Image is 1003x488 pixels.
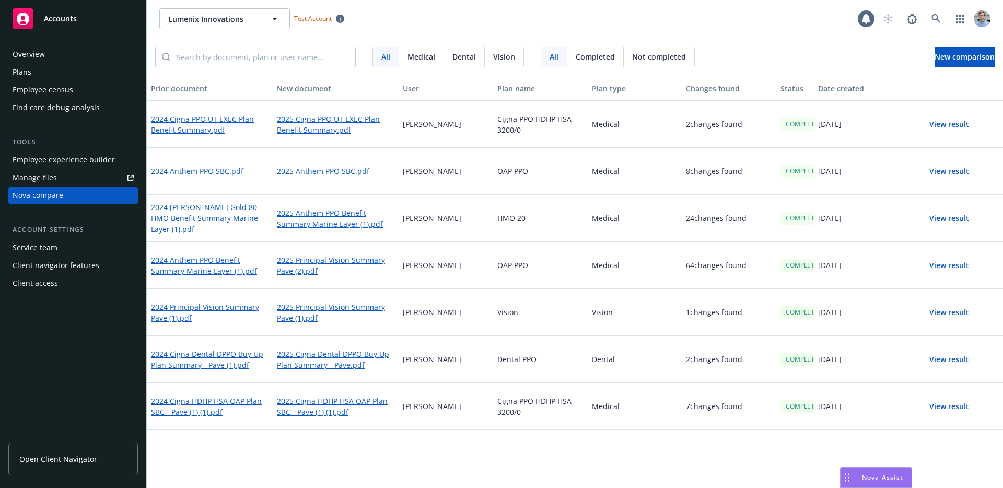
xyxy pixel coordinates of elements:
button: New comparison [935,47,995,67]
span: Test Account [290,13,348,24]
span: All [381,51,390,62]
a: Overview [8,46,138,63]
p: [PERSON_NAME] [403,166,461,177]
a: Client access [8,275,138,292]
button: View result [913,302,986,323]
a: 2025 Cigna HDHP HSA OAP Plan SBC - Pave (1) (1).pdf [277,396,394,417]
img: photo [974,10,990,27]
div: COMPLETED [780,165,828,178]
button: Status [776,76,814,101]
a: 2025 Principal Vision Summary Pave (2).pdf [277,254,394,276]
a: 2024 Principal Vision Summary Pave (1).pdf [151,301,269,323]
p: [DATE] [818,307,842,318]
a: 2025 Cigna Dental DPPO Buy Up Plan Summary - Pave.pdf [277,348,394,370]
div: Dental [588,336,682,383]
button: New document [273,76,399,101]
span: Dental [452,51,476,62]
div: Employee experience builder [13,152,115,168]
button: Prior document [147,76,273,101]
button: User [399,76,493,101]
p: [DATE] [818,401,842,412]
a: 2024 Anthem PPO Benefit Summary Marine Layer (1).pdf [151,254,269,276]
span: Vision [493,51,515,62]
div: COMPLETED [780,353,828,366]
a: Find care debug analysis [8,99,138,116]
a: Switch app [950,8,971,29]
div: Changes found [686,83,772,94]
p: [PERSON_NAME] [403,354,461,365]
p: [PERSON_NAME] [403,213,461,224]
button: View result [913,114,986,135]
a: Employee experience builder [8,152,138,168]
a: Employee census [8,82,138,98]
div: Nova compare [13,187,63,204]
div: Cigna PPO HDHP HSA 3200/0 [493,383,588,430]
div: Vision [493,289,588,336]
span: Open Client Navigator [19,454,97,464]
div: Overview [13,46,45,63]
p: 64 changes found [686,260,747,271]
div: Service team [13,239,57,256]
p: [PERSON_NAME] [403,401,461,412]
div: Medical [588,242,682,289]
p: [DATE] [818,166,842,177]
div: Medical [588,101,682,148]
div: Account settings [8,225,138,235]
span: Accounts [44,15,77,23]
button: Changes found [682,76,776,101]
a: 2025 Principal Vision Summary Pave (1).pdf [277,301,394,323]
p: [PERSON_NAME] [403,307,461,318]
button: View result [913,255,986,276]
span: Test Account [294,14,332,23]
span: Nova Assist [862,473,903,482]
a: Client navigator features [8,257,138,274]
div: Prior document [151,83,269,94]
div: Tools [8,137,138,147]
a: 2025 Anthem PPO SBC.pdf [277,166,369,177]
p: [PERSON_NAME] [403,260,461,271]
p: [DATE] [818,260,842,271]
div: Client access [13,275,58,292]
div: Dental PPO [493,336,588,383]
div: Cigna PPO HDHP HSA 3200/0 [493,101,588,148]
a: 2025 Cigna PPO UT EXEC Plan Benefit Summary.pdf [277,113,394,135]
div: COMPLETED [780,118,828,131]
span: New comparison [935,52,995,62]
a: 2024 Cigna PPO UT EXEC Plan Benefit Summary.pdf [151,113,269,135]
p: 2 changes found [686,119,742,130]
div: Status [780,83,810,94]
button: Date created [814,76,908,101]
div: Vision [588,289,682,336]
p: [PERSON_NAME] [403,119,461,130]
input: Search by document, plan or user name... [170,47,355,67]
button: Nova Assist [840,467,912,488]
span: Medical [407,51,435,62]
a: Plans [8,64,138,80]
div: Date created [818,83,904,94]
div: User [403,83,489,94]
p: [DATE] [818,213,842,224]
p: [DATE] [818,119,842,130]
div: OAP PPO [493,242,588,289]
a: 2024 Cigna HDHP HSA OAP Plan SBC - Pave (1) (1).pdf [151,396,269,417]
button: View result [913,396,986,417]
button: View result [913,208,986,229]
div: COMPLETED [780,259,828,272]
div: COMPLETED [780,306,828,319]
div: Plan name [497,83,584,94]
div: OAP PPO [493,148,588,195]
a: Service team [8,239,138,256]
span: Completed [576,51,615,62]
div: COMPLETED [780,400,828,413]
a: Manage files [8,169,138,186]
p: 7 changes found [686,401,742,412]
div: COMPLETED [780,212,828,225]
div: Find care debug analysis [13,99,100,116]
a: 2025 Anthem PPO Benefit Summary Marine Layer (1).pdf [277,207,394,229]
a: Accounts [8,4,138,33]
button: View result [913,349,986,370]
p: [DATE] [818,354,842,365]
a: Nova compare [8,187,138,204]
p: 24 changes found [686,213,747,224]
svg: Search [162,53,170,61]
